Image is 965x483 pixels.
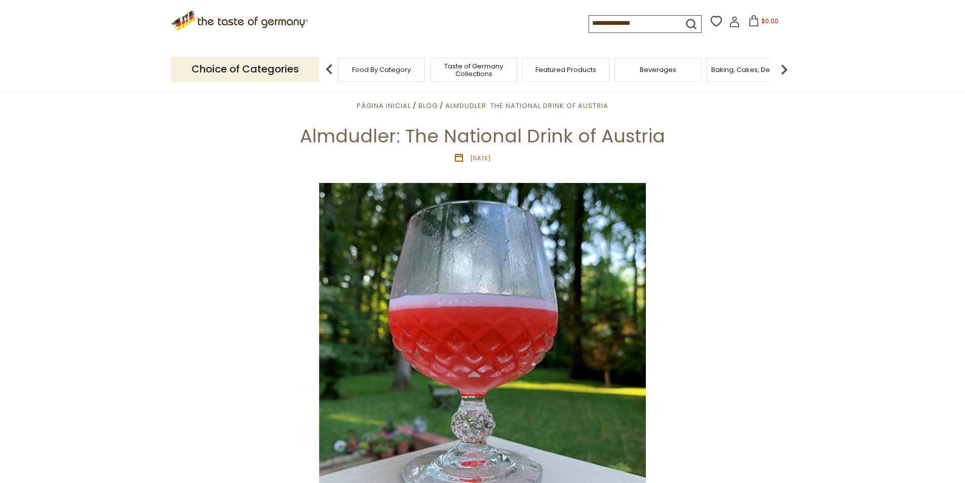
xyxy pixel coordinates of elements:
[352,66,411,73] a: Food By Category
[319,59,339,80] img: previous arrow
[640,66,676,73] a: Beverages
[711,66,790,73] a: Baking, Cakes, Desserts
[433,62,514,78] a: Taste of Germany Collections
[742,15,785,30] button: $0.00
[761,17,779,25] span: $0.00
[418,101,438,110] a: Blog
[535,66,596,73] a: Featured Products
[31,125,934,147] h1: Almdudler: The National Drink of Austria
[445,101,608,110] a: Almdudler: The National Drink of Austria
[774,59,794,80] img: next arrow
[357,101,411,110] a: Página inicial
[470,154,491,162] time: [DATE]
[171,57,319,82] p: Choice of Categories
